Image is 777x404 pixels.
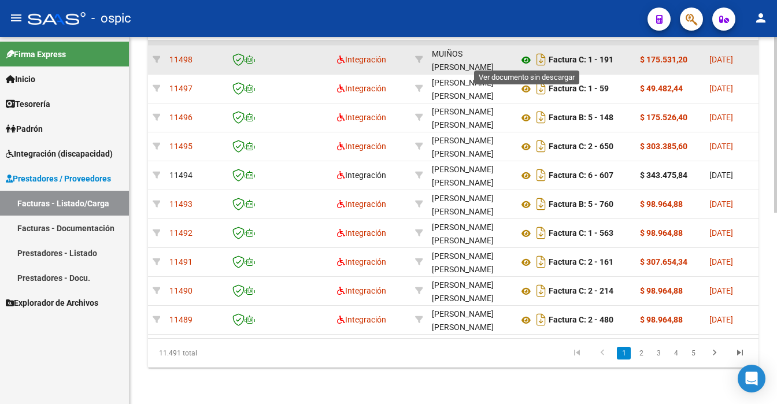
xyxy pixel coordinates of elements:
span: Integración [337,113,386,122]
span: [DATE] [709,228,733,238]
span: - ospic [91,6,131,31]
span: 11489 [169,315,193,324]
a: 5 [686,347,700,359]
span: Integración [337,315,386,324]
strong: $ 98.964,88 [640,315,683,324]
span: [DATE] [709,315,733,324]
strong: Factura C: 2 - 480 [549,316,613,325]
strong: $ 49.482,44 [640,84,683,93]
span: Integración [337,55,386,64]
a: 4 [669,347,683,359]
div: 24924205802 [432,105,509,129]
span: Integración [337,228,386,238]
i: Descargar documento [534,195,549,213]
div: 20259596174 [432,134,509,158]
strong: Factura C: 6 - 607 [549,171,613,180]
span: Integración [337,286,386,295]
a: 1 [617,347,631,359]
div: 27299338202 [432,163,509,187]
a: go to previous page [591,347,613,359]
span: 11494 [169,171,193,180]
strong: Factura C: 1 - 191 [549,55,613,65]
a: go to last page [729,347,751,359]
strong: Factura B: 5 - 760 [549,200,613,209]
li: page 3 [650,343,667,363]
div: MUIÑOS [PERSON_NAME] [432,47,509,74]
span: [DATE] [709,142,733,151]
strong: $ 303.385,60 [640,142,687,151]
strong: Factura C: 1 - 563 [549,229,613,238]
strong: Factura C: 1 - 59 [549,84,609,94]
span: [DATE] [709,113,733,122]
strong: $ 307.654,34 [640,257,687,266]
div: 27423250963 [432,76,509,101]
i: Descargar documento [534,310,549,329]
span: 11491 [169,257,193,266]
a: 3 [652,347,665,359]
strong: $ 98.964,88 [640,199,683,209]
mat-icon: person [754,11,768,25]
div: 27357512021 [432,250,509,274]
span: 11498 [169,55,193,64]
span: Integración [337,142,386,151]
mat-icon: menu [9,11,23,25]
span: 11497 [169,84,193,93]
span: 11490 [169,286,193,295]
div: [PERSON_NAME] [PERSON_NAME] [432,105,509,132]
div: 20267207616 [432,307,509,332]
span: 11495 [169,142,193,151]
a: go to next page [704,347,726,359]
a: 2 [634,347,648,359]
i: Descargar documento [534,224,549,242]
div: [PERSON_NAME] [PERSON_NAME] [432,221,509,247]
strong: $ 98.964,88 [640,286,683,295]
span: Inicio [6,73,35,86]
div: [PERSON_NAME] [PERSON_NAME] [432,192,509,218]
span: 11496 [169,113,193,122]
strong: Factura C: 2 - 161 [549,258,613,267]
strong: $ 175.526,40 [640,113,687,122]
a: go to first page [566,347,588,359]
i: Descargar documento [534,50,549,69]
div: [PERSON_NAME] [PERSON_NAME] [432,76,509,103]
span: [DATE] [709,171,733,180]
div: 11.491 total [148,339,268,368]
div: Open Intercom Messenger [738,365,765,392]
i: Descargar documento [534,79,549,98]
strong: Factura C: 2 - 214 [549,287,613,296]
i: Descargar documento [534,108,549,127]
i: Descargar documento [534,166,549,184]
span: Integración (discapacidad) [6,147,113,160]
span: Explorador de Archivos [6,296,98,309]
li: page 5 [684,343,702,363]
li: page 1 [615,343,632,363]
div: [PERSON_NAME] [PERSON_NAME] [432,163,509,190]
i: Descargar documento [534,253,549,271]
div: 20287361573 [432,47,509,72]
div: 23414696694 [432,279,509,303]
div: 27295097251 [432,192,509,216]
i: Descargar documento [534,281,549,300]
span: Tesorería [6,98,50,110]
span: Padrón [6,123,43,135]
div: [PERSON_NAME] [PERSON_NAME] [432,307,509,334]
span: [DATE] [709,257,733,266]
div: [PERSON_NAME] [PERSON_NAME] [432,279,509,305]
strong: $ 98.964,88 [640,228,683,238]
strong: Factura C: 2 - 650 [549,142,613,151]
div: [PERSON_NAME] [PERSON_NAME] [432,134,509,161]
span: Integración [337,199,386,209]
div: 27402690378 [432,221,509,245]
strong: $ 175.531,20 [640,55,687,64]
span: Firma Express [6,48,66,61]
span: [DATE] [709,199,733,209]
i: Descargar documento [534,137,549,155]
span: [DATE] [709,55,733,64]
span: Integración [337,257,386,266]
span: Integración [337,84,386,93]
span: [DATE] [709,84,733,93]
span: Integración [337,171,386,180]
li: page 2 [632,343,650,363]
span: [DATE] [709,286,733,295]
strong: $ 343.475,84 [640,171,687,180]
